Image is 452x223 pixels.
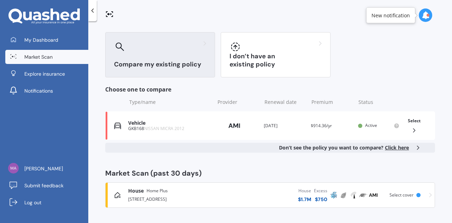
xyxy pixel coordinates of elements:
[408,118,421,124] span: Select
[105,170,435,177] div: Market Scan (past 30 days)
[105,182,435,208] a: HouseHome Plus[STREET_ADDRESS]House$1.7MExcess$750AMPInitioTowerTrade Me InsuranceAMISelect cover
[264,99,306,106] div: Renewal date
[298,196,311,203] div: $ 1.7M
[128,126,211,131] div: GKB168
[371,12,410,19] div: New notification
[311,123,332,129] span: $914.36/yr
[217,119,252,133] img: AMI
[114,60,206,69] h3: Compare my existing policy
[5,195,88,210] a: Log out
[144,125,184,131] span: NISSAN MICRA 2012
[128,120,211,126] div: Vehicle
[279,144,409,151] b: Don’t see the policy you want to compare?
[298,187,311,194] div: House
[24,70,65,77] span: Explore insurance
[314,196,327,203] div: $ 750
[385,144,409,151] span: Click here
[24,165,63,172] span: [PERSON_NAME]
[389,192,414,198] span: Select cover
[24,87,53,94] span: Notifications
[128,194,221,203] div: [STREET_ADDRESS]
[5,33,88,47] a: My Dashboard
[358,99,400,106] div: Status
[24,182,64,189] span: Submit feedback
[5,50,88,64] a: Market Scan
[128,187,144,194] span: House
[5,84,88,98] a: Notifications
[114,122,121,129] img: Vehicle
[24,53,53,60] span: Market Scan
[329,191,338,199] img: AMP
[5,162,88,176] a: [PERSON_NAME]
[8,163,19,174] img: f0e3311f2bc6d6242fc49446d666c753
[369,191,377,199] img: AMI
[147,187,168,194] span: Home Plus
[230,52,322,69] h3: I don’t have an existing policy
[311,99,353,106] div: Premium
[365,122,377,128] span: Active
[24,36,58,43] span: My Dashboard
[105,86,435,93] div: Choose one to compare
[5,178,88,193] a: Submit feedback
[24,199,41,206] span: Log out
[314,187,327,194] div: Excess
[264,122,305,129] div: [DATE]
[129,99,212,106] div: Type/name
[5,67,88,81] a: Explore insurance
[218,99,259,106] div: Provider
[339,191,348,199] img: Initio
[359,191,368,199] img: Trade Me Insurance
[349,191,358,199] img: Tower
